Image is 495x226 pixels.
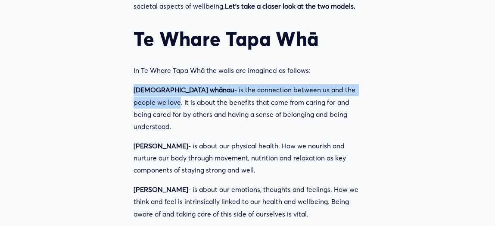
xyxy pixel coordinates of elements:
[134,140,361,176] p: - is about our physical health. How we nourish and nurture our body through movement, nutrition a...
[134,86,234,94] strong: [DEMOGRAPHIC_DATA] whānau
[134,65,361,77] p: In Te Whare Tapa Whā the walls are imagined as follows:
[134,184,361,220] p: - is about our emotions, thoughts and feelings. How we think and feel is intrinsically linked to ...
[134,84,361,133] p: - is the connection between us and the people we love. It is about the benefits that come from ca...
[134,27,361,50] h2: Te Whare Tapa Whā
[225,2,355,10] strong: Let’s take a closer look at the two models.
[134,185,188,194] strong: [PERSON_NAME]
[134,142,188,150] strong: [PERSON_NAME]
